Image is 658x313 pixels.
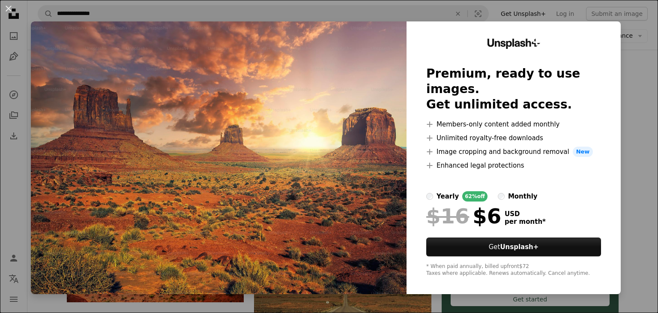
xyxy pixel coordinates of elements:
[426,119,601,129] li: Members-only content added monthly
[426,133,601,143] li: Unlimited royalty-free downloads
[426,205,501,227] div: $6
[426,205,469,227] span: $16
[426,263,601,277] div: * When paid annually, billed upfront $72 Taxes where applicable. Renews automatically. Cancel any...
[426,238,601,256] button: GetUnsplash+
[505,218,546,226] span: per month *
[426,147,601,157] li: Image cropping and background removal
[573,147,593,157] span: New
[426,66,601,112] h2: Premium, ready to use images. Get unlimited access.
[505,210,546,218] span: USD
[508,191,538,202] div: monthly
[437,191,459,202] div: yearly
[462,191,488,202] div: 62% off
[500,243,538,251] strong: Unsplash+
[426,160,601,171] li: Enhanced legal protections
[426,193,433,200] input: yearly62%off
[498,193,505,200] input: monthly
